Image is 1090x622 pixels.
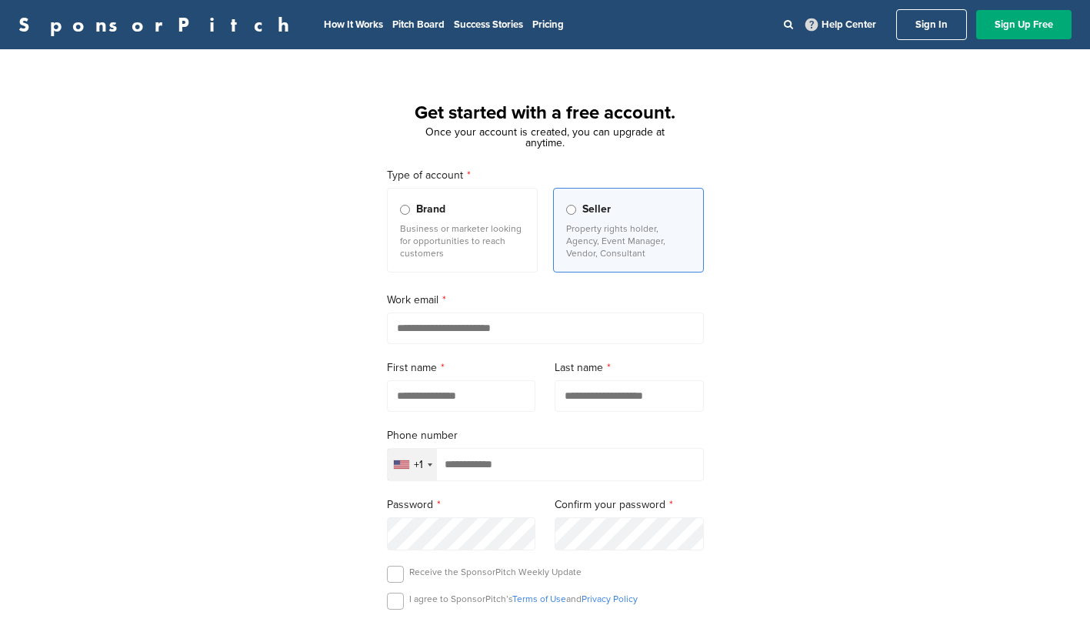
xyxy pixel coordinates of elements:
p: I agree to SponsorPitch’s and [409,593,638,605]
label: Confirm your password [555,497,704,513]
a: Sign Up Free [976,10,1072,39]
div: Selected country [388,449,437,480]
a: Terms of Use [512,594,566,604]
a: How It Works [324,18,383,31]
a: Success Stories [454,18,523,31]
a: Privacy Policy [582,594,638,604]
span: Once your account is created, you can upgrade at anytime. [425,125,665,149]
div: +1 [414,460,423,470]
label: Last name [555,359,704,376]
span: Seller [582,201,611,218]
h1: Get started with a free account. [368,99,722,127]
a: Pricing [532,18,564,31]
p: Property rights holder, Agency, Event Manager, Vendor, Consultant [566,222,691,259]
label: First name [387,359,536,376]
label: Phone number [387,427,704,444]
a: SponsorPitch [18,15,299,35]
p: Receive the SponsorPitch Weekly Update [409,566,582,578]
span: Brand [416,201,445,218]
p: Business or marketer looking for opportunities to reach customers [400,222,525,259]
a: Help Center [802,15,879,34]
input: Seller Property rights holder, Agency, Event Manager, Vendor, Consultant [566,205,576,215]
label: Type of account [387,167,704,184]
a: Pitch Board [392,18,445,31]
input: Brand Business or marketer looking for opportunities to reach customers [400,205,410,215]
label: Work email [387,292,704,309]
label: Password [387,497,536,513]
a: Sign In [896,9,967,40]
